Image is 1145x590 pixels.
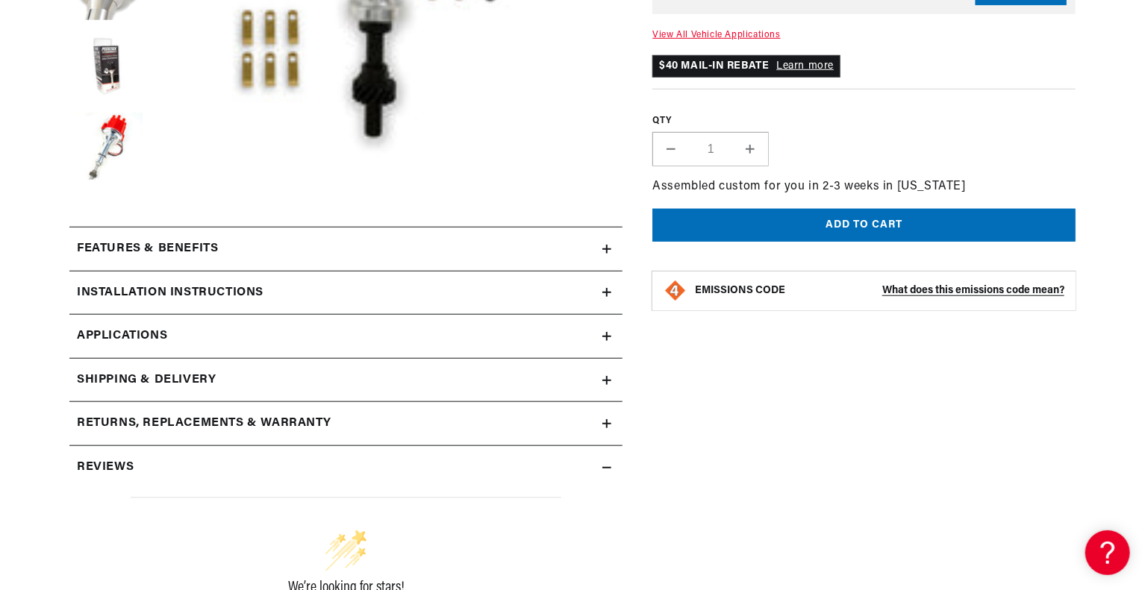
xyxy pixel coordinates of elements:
button: EMISSIONS CODEWhat does this emissions code mean? [695,284,1064,298]
h2: Reviews [77,458,134,477]
summary: Features & Benefits [69,227,623,271]
strong: EMISSIONS CODE [695,285,785,296]
summary: Reviews [69,446,623,489]
p: Assembled custom for you in 2-3 weeks in [US_STATE] [652,178,1076,197]
button: Load image 6 in gallery view [69,113,144,187]
a: View All Vehicle Applications [652,30,780,39]
h2: Features & Benefits [77,239,218,259]
summary: Returns, Replacements & Warranty [69,402,623,445]
h2: Installation instructions [77,283,263,303]
h2: Shipping & Delivery [77,371,216,390]
p: $40 MAIL-IN REBATE [652,55,840,78]
button: Add to cart [652,208,1076,242]
span: Applications [77,327,167,346]
h2: Returns, Replacements & Warranty [77,414,331,433]
a: Applications [69,315,623,359]
button: Load image 5 in gallery view [69,31,144,105]
a: Learn more [776,60,834,72]
img: Emissions code [664,279,687,303]
summary: Shipping & Delivery [69,359,623,402]
summary: Installation instructions [69,272,623,315]
label: QTY [652,115,1076,128]
strong: What does this emissions code mean? [882,285,1064,296]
